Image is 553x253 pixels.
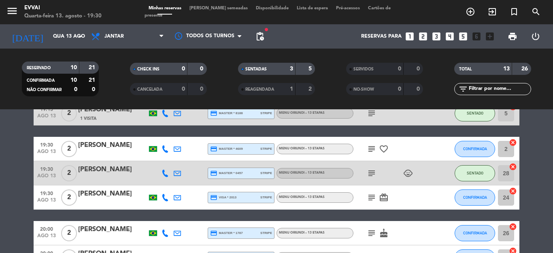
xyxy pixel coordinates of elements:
[36,224,57,233] span: 20:00
[182,86,185,92] strong: 0
[145,6,391,18] span: Cartões de presente
[509,223,517,231] i: cancel
[210,110,217,117] i: credit_card
[367,144,376,154] i: subject
[487,7,497,17] i: exit_to_app
[78,104,147,115] div: [PERSON_NAME]
[445,31,455,42] i: looks_4
[379,228,389,238] i: cake
[404,31,415,42] i: looks_one
[308,86,313,92] strong: 2
[61,141,77,157] span: 2
[455,189,495,206] button: CONFIRMADA
[200,66,205,72] strong: 0
[509,187,517,195] i: cancel
[458,84,468,94] i: filter_list
[36,113,57,123] span: ago 13
[36,173,57,183] span: ago 13
[36,149,57,158] span: ago 13
[531,32,540,41] i: power_settings_new
[255,32,265,41] span: pending_actions
[279,196,325,199] span: Menu Oriundi – 13 etapas
[260,195,272,200] span: stripe
[279,171,325,174] span: Menu Oriundi – 13 etapas
[467,111,483,115] span: SENTADO
[210,230,217,237] i: credit_card
[463,195,487,200] span: CONFIRMADA
[353,87,374,91] span: NO-SHOW
[6,5,18,20] button: menu
[353,67,374,71] span: SERVIDOS
[80,115,96,122] span: 1 Visita
[468,85,531,94] input: Filtrar por nome...
[466,7,475,17] i: add_circle_outline
[367,193,376,202] i: subject
[70,65,77,70] strong: 10
[210,194,217,201] i: credit_card
[508,32,517,41] span: print
[485,31,495,42] i: add_box
[78,224,147,235] div: [PERSON_NAME]
[27,88,62,92] span: NÃO CONFIRMAR
[279,111,325,115] span: Menu Oriundi – 13 etapas
[367,228,376,238] i: subject
[455,225,495,241] button: CONFIRMADA
[6,28,49,45] i: [DATE]
[260,146,272,151] span: stripe
[290,86,293,92] strong: 1
[455,105,495,121] button: SENTADO
[210,170,217,177] i: credit_card
[92,87,97,92] strong: 0
[398,86,401,92] strong: 0
[455,165,495,181] button: SENTADO
[503,66,510,72] strong: 13
[24,4,102,12] div: Evvai
[252,6,293,11] span: Disponibilidade
[379,193,389,202] i: card_giftcard
[524,24,547,49] div: LOG OUT
[210,194,236,201] span: visa * 2013
[210,230,243,237] span: master * 1787
[36,140,57,149] span: 19:30
[137,87,162,91] span: CANCELADA
[455,141,495,157] button: CONFIRMADA
[137,67,160,71] span: CHECK INS
[74,87,77,92] strong: 0
[332,6,364,11] span: Pré-acessos
[463,231,487,235] span: CONFIRMADA
[521,66,530,72] strong: 26
[417,66,421,72] strong: 0
[431,31,442,42] i: looks_3
[36,198,57,207] span: ago 13
[61,105,77,121] span: 2
[210,145,243,153] span: master * 4609
[279,231,325,234] span: Menu Oriundi – 13 etapas
[89,77,97,83] strong: 21
[260,230,272,236] span: stripe
[293,6,332,11] span: Lista de espera
[27,66,51,70] span: RESERVADO
[471,31,482,42] i: looks_6
[361,34,402,39] span: Reservas para
[70,77,77,83] strong: 10
[458,31,468,42] i: looks_5
[27,79,55,83] span: CONFIRMADA
[89,65,97,70] strong: 21
[210,170,243,177] span: master * 0457
[509,163,517,171] i: cancel
[459,67,472,71] span: TOTAL
[61,189,77,206] span: 2
[403,168,413,178] i: child_care
[78,140,147,151] div: [PERSON_NAME]
[36,188,57,198] span: 19:30
[279,147,325,150] span: Menu Oriundi – 13 etapas
[260,111,272,116] span: stripe
[509,138,517,147] i: cancel
[24,12,102,20] div: Quarta-feira 13. agosto - 19:30
[145,6,185,11] span: Minhas reservas
[75,32,85,41] i: arrow_drop_down
[185,6,252,11] span: [PERSON_NAME] semeadas
[260,170,272,176] span: stripe
[467,171,483,175] span: SENTADO
[210,145,217,153] i: credit_card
